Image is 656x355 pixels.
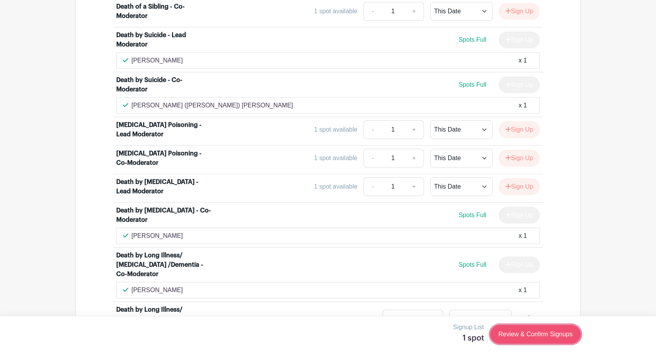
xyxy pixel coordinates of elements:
[499,178,540,195] button: Sign Up
[404,149,424,168] a: +
[499,150,540,166] button: Sign Up
[131,231,183,241] p: [PERSON_NAME]
[363,120,381,139] a: -
[116,149,213,168] div: [MEDICAL_DATA] Poisoning - Co-Moderator
[424,310,443,328] a: +
[116,120,213,139] div: [MEDICAL_DATA] Poisoning - Lead Moderator
[131,101,293,110] p: [PERSON_NAME] ([PERSON_NAME]) [PERSON_NAME]
[453,334,484,343] h5: 1 spot
[116,30,213,49] div: Death by Suicide - Lead Moderator
[363,177,381,196] a: -
[116,206,213,225] div: Death by [MEDICAL_DATA] - Co-Moderator
[459,36,486,43] span: Spots Full
[499,3,540,20] button: Sign Up
[519,101,527,110] div: x 1
[314,7,357,16] div: 1 spot available
[314,182,357,191] div: 1 spot available
[314,153,357,163] div: 1 spot available
[116,75,213,94] div: Death by Suicide - Co-Moderator
[363,2,381,21] a: -
[116,177,213,196] div: Death by [MEDICAL_DATA] - Lead Moderator
[404,2,424,21] a: +
[519,285,527,295] div: x 1
[116,251,213,279] div: Death by Long Illness/ [MEDICAL_DATA] /Dementia - Co-Moderator
[404,120,424,139] a: +
[131,56,183,65] p: [PERSON_NAME]
[116,305,213,333] div: Death by Long Illness/ [MEDICAL_DATA] /Dementia - Lead Moderator
[459,261,486,268] span: Spots Full
[519,56,527,65] div: x 1
[499,121,540,138] button: Sign Up
[490,325,581,344] a: Review & Confirm Signups
[459,212,486,218] span: Spots Full
[333,314,376,324] div: 1 spot available
[383,310,401,328] a: -
[131,285,183,295] p: [PERSON_NAME]
[363,149,381,168] a: -
[116,2,213,21] div: Death of a Sibling - Co-Moderator
[459,81,486,88] span: Spots Full
[404,177,424,196] a: +
[453,323,484,332] p: Signup List
[519,231,527,241] div: x 1
[314,125,357,134] div: 1 spot available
